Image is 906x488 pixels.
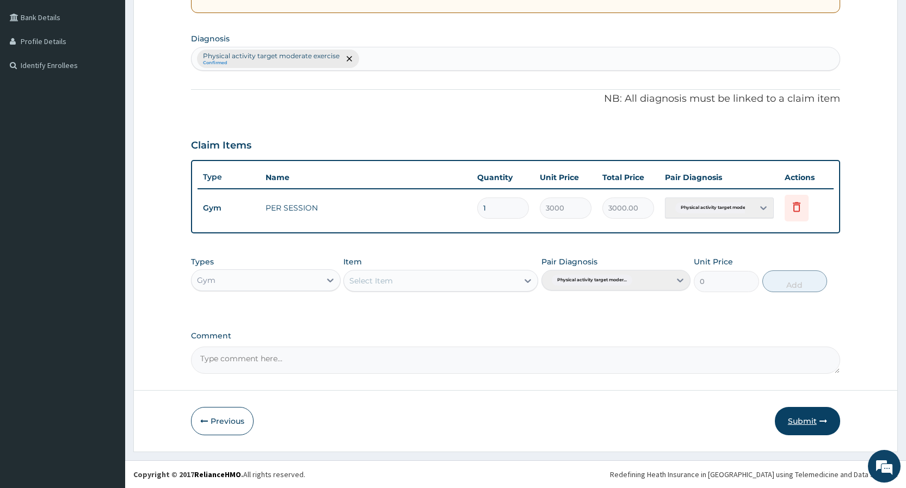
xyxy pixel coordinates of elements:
[260,166,472,188] th: Name
[197,275,215,286] div: Gym
[534,166,597,188] th: Unit Price
[57,61,183,75] div: Chat with us now
[762,270,827,292] button: Add
[5,297,207,335] textarea: Type your message and hit 'Enter'
[198,167,260,187] th: Type
[198,198,260,218] td: Gym
[20,54,44,82] img: d_794563401_company_1708531726252_794563401
[191,33,230,44] label: Diagnosis
[260,197,472,219] td: PER SESSION
[133,470,243,479] strong: Copyright © 2017 .
[63,137,150,247] span: We're online!
[775,407,840,435] button: Submit
[694,256,733,267] label: Unit Price
[191,257,214,267] label: Types
[541,256,597,267] label: Pair Diagnosis
[472,166,534,188] th: Quantity
[191,331,840,341] label: Comment
[349,275,393,286] div: Select Item
[610,469,898,480] div: Redefining Heath Insurance in [GEOGRAPHIC_DATA] using Telemedicine and Data Science!
[194,470,241,479] a: RelianceHMO
[178,5,205,32] div: Minimize live chat window
[597,166,660,188] th: Total Price
[779,166,834,188] th: Actions
[191,407,254,435] button: Previous
[125,460,906,488] footer: All rights reserved.
[191,92,840,106] p: NB: All diagnosis must be linked to a claim item
[343,256,362,267] label: Item
[660,166,779,188] th: Pair Diagnosis
[191,140,251,152] h3: Claim Items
